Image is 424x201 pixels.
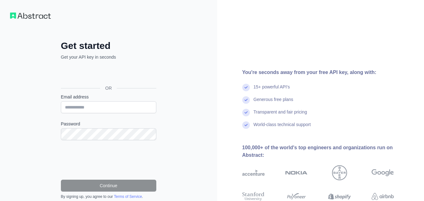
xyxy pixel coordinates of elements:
img: check mark [242,96,250,104]
div: World-class technical support [254,121,311,134]
h2: Get started [61,40,156,51]
iframe: reCAPTCHA [61,148,156,172]
img: bayer [332,165,347,180]
a: Terms of Service [114,194,142,199]
img: nokia [285,165,308,180]
img: google [372,165,394,180]
img: Workflow [10,13,51,19]
p: Get your API key in seconds [61,54,156,60]
iframe: Sign in with Google Button [58,67,158,81]
img: accenture [242,165,265,180]
div: You're seconds away from your free API key, along with: [242,69,414,76]
div: Generous free plans [254,96,293,109]
label: Email address [61,94,156,100]
div: By signing up, you agree to our . [61,194,156,199]
label: Password [61,121,156,127]
img: check mark [242,84,250,91]
img: check mark [242,109,250,116]
span: OR [100,85,117,91]
div: 15+ powerful API's [254,84,290,96]
div: Transparent and fair pricing [254,109,307,121]
button: Continue [61,180,156,192]
div: 100,000+ of the world's top engineers and organizations run on Abstract: [242,144,414,159]
img: check mark [242,121,250,129]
